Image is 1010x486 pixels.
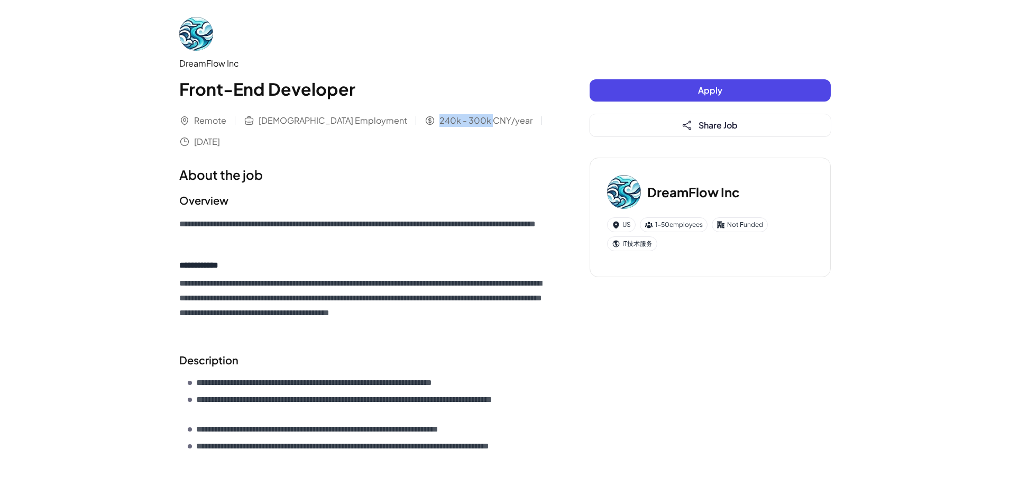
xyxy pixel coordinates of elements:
span: Remote [194,114,226,127]
img: Dr [607,175,641,209]
div: IT技术服务 [607,236,657,251]
span: Apply [698,85,722,96]
span: Share Job [699,120,738,131]
h3: DreamFlow Inc [647,182,740,201]
button: Apply [590,79,831,102]
span: [DATE] [194,135,220,148]
h1: Front-End Developer [179,76,547,102]
h2: Overview [179,192,547,208]
h2: Description [179,352,547,368]
img: Dr [179,17,213,51]
span: 240k - 300k CNY/year [439,114,532,127]
button: Share Job [590,114,831,136]
div: Not Funded [712,217,768,232]
div: DreamFlow Inc [179,57,547,70]
span: [DEMOGRAPHIC_DATA] Employment [259,114,407,127]
div: 1-50 employees [640,217,708,232]
h1: About the job [179,165,547,184]
div: US [607,217,636,232]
